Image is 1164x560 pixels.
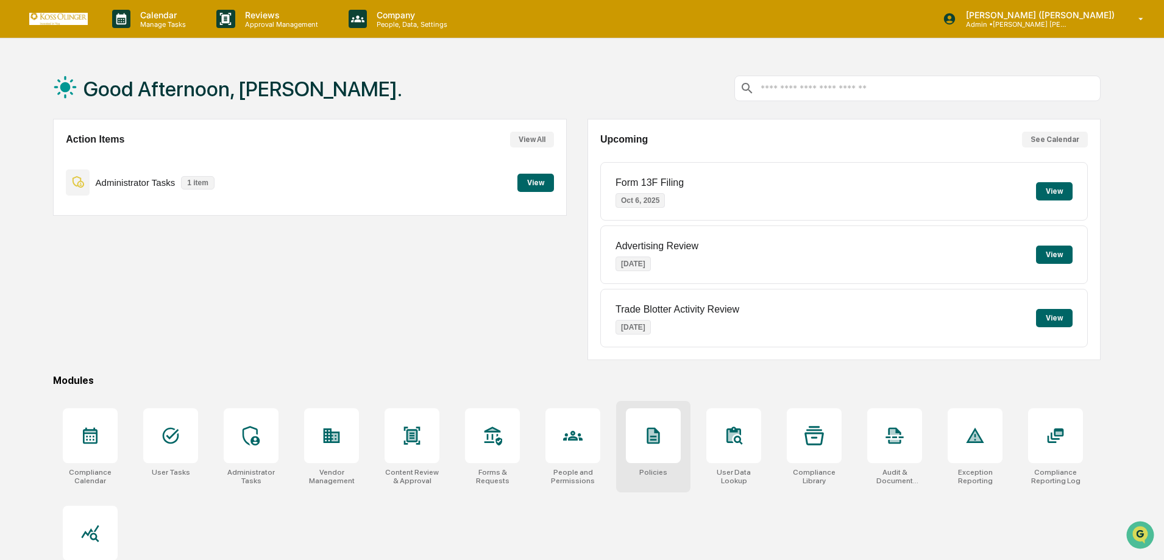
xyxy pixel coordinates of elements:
p: How can we help? [12,26,222,45]
span: • [101,199,105,208]
iframe: Open customer support [1125,520,1158,553]
p: Reviews [235,10,324,20]
span: [DATE] [108,166,133,175]
div: User Data Lookup [706,468,761,485]
div: 🗄️ [88,250,98,260]
div: Vendor Management [304,468,359,485]
img: 1746055101610-c473b297-6a78-478c-a979-82029cc54cd1 [24,166,34,176]
div: Modules [53,375,1101,386]
p: [DATE] [616,320,651,335]
button: See all [189,133,222,147]
div: User Tasks [152,468,190,477]
button: View [517,174,554,192]
span: Attestations [101,249,151,261]
div: People and Permissions [545,468,600,485]
img: Jack Rasmussen [12,154,32,174]
h2: Upcoming [600,134,648,145]
span: Data Lookup [24,272,77,285]
p: Company [367,10,453,20]
a: 🖐️Preclearance [7,244,83,266]
p: 1 item [181,176,215,190]
img: 6558925923028_b42adfe598fdc8269267_72.jpg [26,93,48,115]
button: View All [510,132,554,147]
div: Compliance Reporting Log [1028,468,1083,485]
img: logo [29,13,88,24]
button: View [1036,246,1073,264]
div: Compliance Library [787,468,842,485]
h2: Action Items [66,134,124,145]
div: Administrator Tasks [224,468,279,485]
button: View [1036,309,1073,327]
span: [PERSON_NAME] [38,199,99,208]
a: 🗄️Attestations [83,244,156,266]
span: • [101,166,105,175]
div: 🖐️ [12,250,22,260]
span: [DATE] [108,199,133,208]
span: Preclearance [24,249,79,261]
img: 1746055101610-c473b297-6a78-478c-a979-82029cc54cd1 [12,93,34,115]
p: Form 13F Filing [616,177,684,188]
p: People, Data, Settings [367,20,453,29]
div: Content Review & Approval [385,468,439,485]
p: Advertising Review [616,241,698,252]
button: Start new chat [207,97,222,112]
div: Exception Reporting [948,468,1003,485]
div: 🔎 [12,274,22,283]
p: [PERSON_NAME] ([PERSON_NAME]) [956,10,1121,20]
h1: Good Afternoon, [PERSON_NAME]. [83,77,402,101]
button: View [1036,182,1073,200]
p: Oct 6, 2025 [616,193,665,208]
span: [PERSON_NAME] [38,166,99,175]
a: 🔎Data Lookup [7,268,82,289]
p: Administrator Tasks [96,177,176,188]
p: Approval Management [235,20,324,29]
a: Powered byPylon [86,302,147,311]
div: Past conversations [12,135,82,145]
p: Calendar [130,10,192,20]
p: Admin • [PERSON_NAME] [PERSON_NAME] Consulting, LLC [956,20,1070,29]
p: Manage Tasks [130,20,192,29]
img: Jessica Sacks [12,187,32,207]
div: We're available if you need us! [55,105,168,115]
p: [DATE] [616,257,651,271]
button: See Calendar [1022,132,1088,147]
p: Trade Blotter Activity Review [616,304,739,315]
div: Start new chat [55,93,200,105]
div: Audit & Document Logs [867,468,922,485]
div: Compliance Calendar [63,468,118,485]
span: Pylon [121,302,147,311]
div: Forms & Requests [465,468,520,485]
a: View [517,176,554,188]
div: Policies [639,468,667,477]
